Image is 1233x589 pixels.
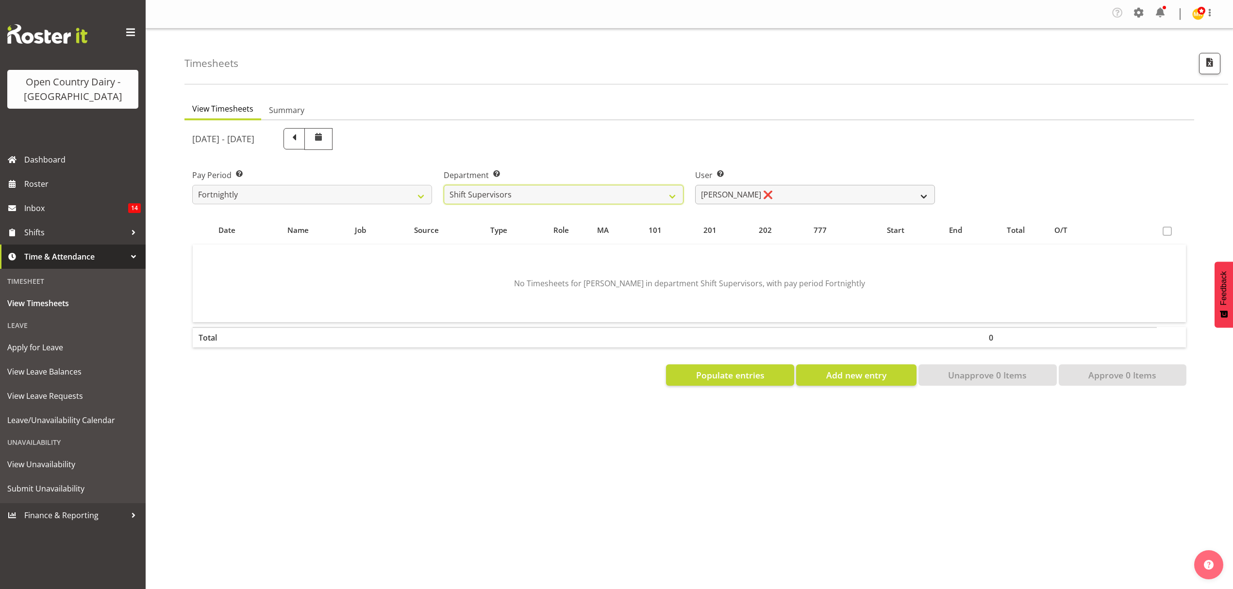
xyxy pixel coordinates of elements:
[192,103,253,115] span: View Timesheets
[24,177,141,191] span: Roster
[24,249,126,264] span: Time & Attendance
[814,225,857,236] div: 777
[2,476,143,501] a: Submit Unavailability
[444,169,683,181] label: Department
[198,225,255,236] div: Date
[2,271,143,291] div: Timesheet
[224,278,1155,289] p: No Timesheets for [PERSON_NAME] in department Shift Supervisors, with pay period Fortnightly
[826,369,886,381] span: Add new entry
[2,432,143,452] div: Unavailability
[17,75,129,104] div: Open Country Dairy - [GEOGRAPHIC_DATA]
[1219,271,1228,305] span: Feedback
[666,364,794,386] button: Populate entries
[192,169,432,181] label: Pay Period
[7,457,138,472] span: View Unavailability
[988,225,1043,236] div: Total
[340,225,380,236] div: Job
[24,152,141,167] span: Dashboard
[391,225,462,236] div: Source
[2,408,143,432] a: Leave/Unavailability Calendar
[696,369,765,381] span: Populate entries
[184,58,238,69] h4: Timesheets
[536,225,586,236] div: Role
[472,225,525,236] div: Type
[703,225,747,236] div: 201
[2,360,143,384] a: View Leave Balances
[7,389,138,403] span: View Leave Requests
[2,335,143,360] a: Apply for Leave
[1199,53,1220,74] button: Export CSV
[192,133,254,144] h5: [DATE] - [DATE]
[1215,262,1233,327] button: Feedback - Show survey
[128,203,141,213] span: 14
[649,225,692,236] div: 101
[948,369,1027,381] span: Unapprove 0 Items
[1054,225,1098,236] div: O/T
[7,24,87,44] img: Rosterit website logo
[24,201,128,215] span: Inbox
[983,327,1049,347] th: 0
[2,384,143,408] a: View Leave Requests
[597,225,638,236] div: MA
[2,452,143,476] a: View Unavailability
[796,364,916,386] button: Add new entry
[1204,560,1214,570] img: help-xxl-2.png
[933,225,977,236] div: End
[1088,369,1156,381] span: Approve 0 Items
[695,169,935,181] label: User
[918,364,1057,386] button: Unapprove 0 Items
[1192,8,1204,20] img: milk-reception-awarua7542.jpg
[1059,364,1186,386] button: Approve 0 Items
[7,340,138,355] span: Apply for Leave
[2,291,143,315] a: View Timesheets
[193,327,261,347] th: Total
[759,225,802,236] div: 202
[269,104,304,116] span: Summary
[24,225,126,240] span: Shifts
[267,225,329,236] div: Name
[868,225,922,236] div: Start
[2,315,143,335] div: Leave
[7,364,138,379] span: View Leave Balances
[24,508,126,523] span: Finance & Reporting
[7,296,138,311] span: View Timesheets
[7,413,138,427] span: Leave/Unavailability Calendar
[7,481,138,496] span: Submit Unavailability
